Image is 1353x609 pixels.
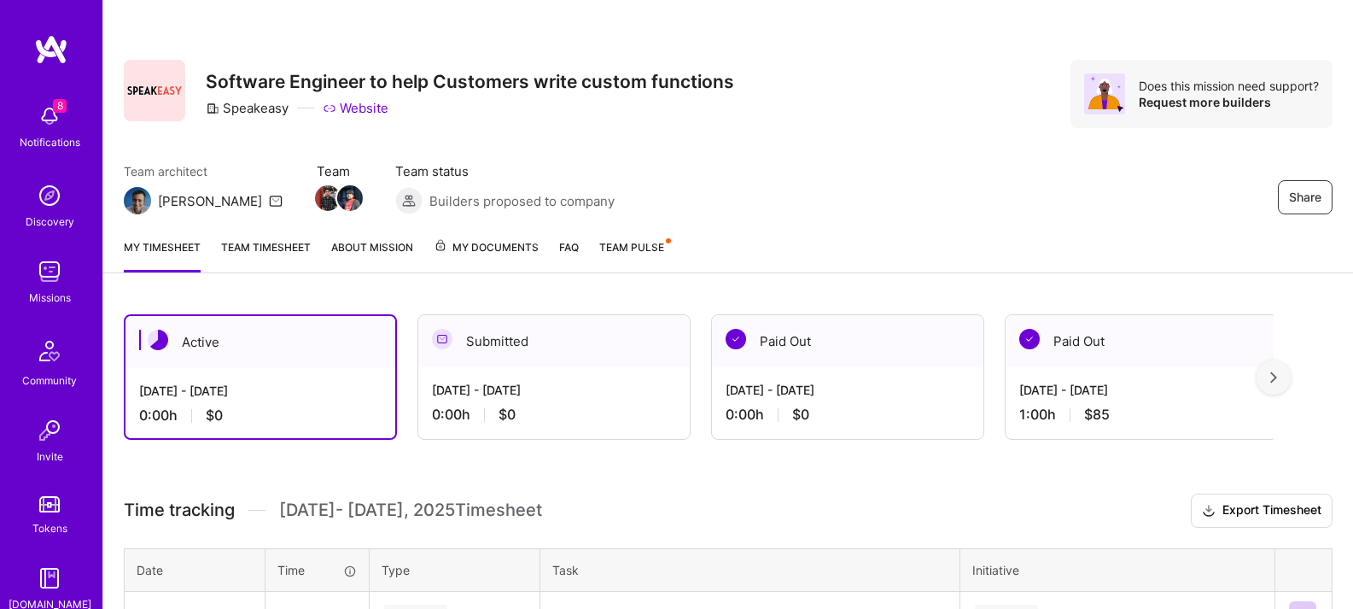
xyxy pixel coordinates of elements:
[279,500,542,521] span: [DATE] - [DATE] , 2025 Timesheet
[206,407,223,425] span: $0
[1019,406,1263,424] div: 1:00 h
[1270,372,1277,384] img: right
[1191,494,1333,528] button: Export Timesheet
[39,496,60,512] img: tokens
[139,407,382,425] div: 0:00 h
[540,548,960,591] th: Task
[22,372,77,389] div: Community
[20,133,80,151] div: Notifications
[317,184,339,213] a: Team Member Avatar
[418,315,690,367] div: Submitted
[1289,189,1321,206] span: Share
[429,192,615,210] span: Builders proposed to company
[206,99,289,117] div: Speakeasy
[432,329,452,349] img: Submitted
[432,406,676,424] div: 0:00 h
[124,500,235,521] span: Time tracking
[32,519,67,537] div: Tokens
[726,381,970,399] div: [DATE] - [DATE]
[124,60,185,121] img: Company Logo
[432,381,676,399] div: [DATE] - [DATE]
[34,34,68,65] img: logo
[206,71,734,92] h3: Software Engineer to help Customers write custom functions
[599,238,669,272] a: Team Pulse
[599,241,664,254] span: Team Pulse
[206,102,219,115] i: icon CompanyGray
[331,238,413,272] a: About Mission
[32,413,67,448] img: Invite
[434,238,539,257] span: My Documents
[339,184,361,213] a: Team Member Avatar
[32,561,67,595] img: guide book
[148,330,168,350] img: Active
[1139,78,1319,94] div: Does this mission need support?
[29,331,70,372] img: Community
[712,315,983,367] div: Paid Out
[315,185,341,211] img: Team Member Avatar
[158,192,262,210] div: [PERSON_NAME]
[434,238,539,272] a: My Documents
[370,548,540,591] th: Type
[124,162,283,180] span: Team architect
[26,213,74,231] div: Discovery
[395,162,615,180] span: Team status
[277,561,357,579] div: Time
[1278,180,1333,214] button: Share
[1019,381,1263,399] div: [DATE] - [DATE]
[323,99,388,117] a: Website
[221,238,311,272] a: Team timesheet
[32,255,67,289] img: teamwork
[559,238,579,272] a: FAQ
[726,329,746,349] img: Paid Out
[139,382,382,400] div: [DATE] - [DATE]
[124,187,151,214] img: Team Architect
[972,561,1263,579] div: Initiative
[37,448,63,466] div: Invite
[29,289,71,307] div: Missions
[1084,73,1125,114] img: Avatar
[792,406,809,424] span: $0
[499,406,516,424] span: $0
[1084,406,1110,424] span: $85
[32,99,67,133] img: bell
[1139,94,1319,110] div: Request more builders
[1006,315,1277,367] div: Paid Out
[124,238,201,272] a: My timesheet
[1019,329,1040,349] img: Paid Out
[1202,502,1216,520] i: icon Download
[32,179,67,213] img: discovery
[53,99,67,113] span: 8
[269,194,283,208] i: icon Mail
[726,406,970,424] div: 0:00 h
[395,187,423,214] img: Builders proposed to company
[125,316,395,368] div: Active
[125,548,265,591] th: Date
[337,185,363,211] img: Team Member Avatar
[317,162,361,180] span: Team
